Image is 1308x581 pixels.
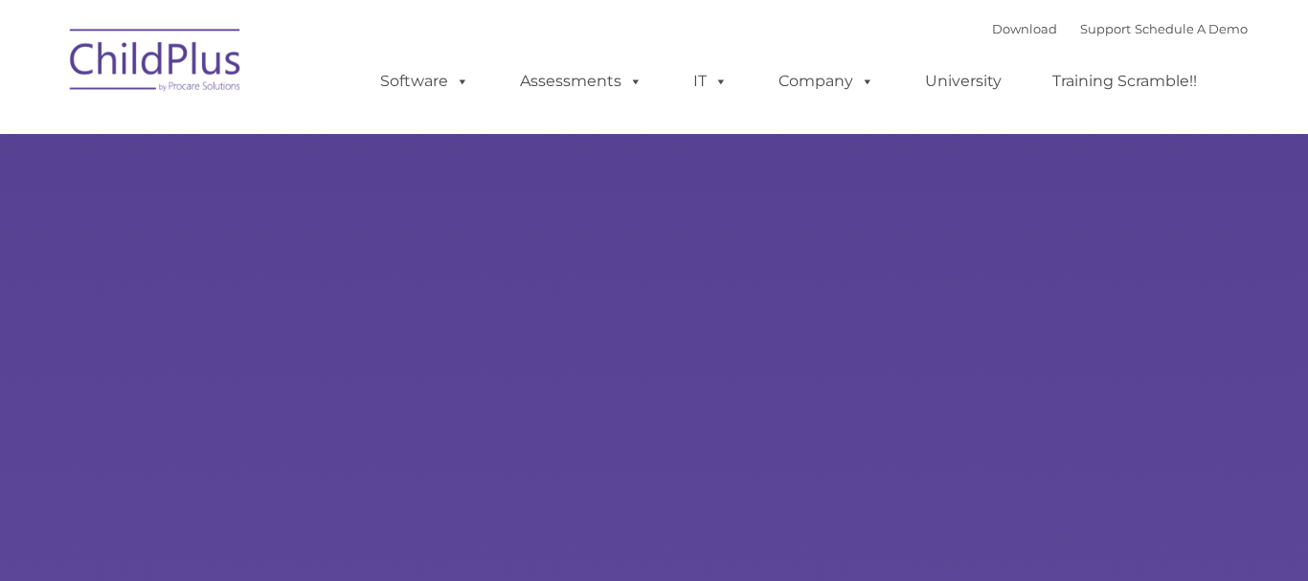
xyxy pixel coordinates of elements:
[361,62,488,101] a: Software
[1135,21,1248,36] a: Schedule A Demo
[992,21,1057,36] a: Download
[906,62,1021,101] a: University
[60,15,252,111] img: ChildPlus by Procare Solutions
[759,62,893,101] a: Company
[1033,62,1216,101] a: Training Scramble!!
[1080,21,1131,36] a: Support
[501,62,662,101] a: Assessments
[992,21,1248,36] font: |
[674,62,747,101] a: IT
